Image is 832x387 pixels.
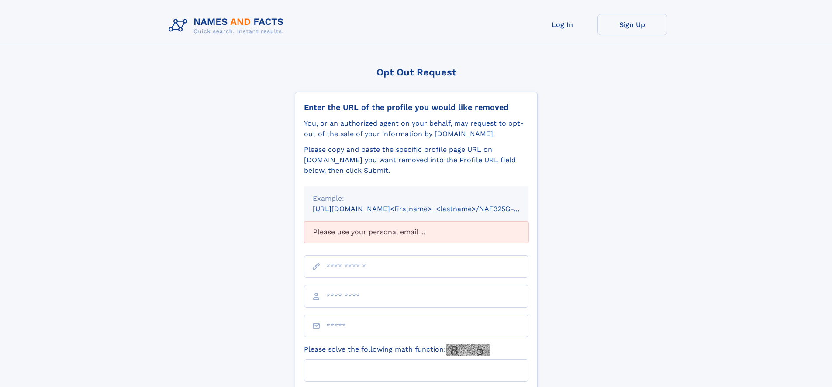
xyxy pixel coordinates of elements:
div: Example: [313,193,520,204]
div: Please copy and paste the specific profile page URL on [DOMAIN_NAME] you want removed into the Pr... [304,144,528,176]
label: Please solve the following math function: [304,344,490,356]
div: You, or an authorized agent on your behalf, may request to opt-out of the sale of your informatio... [304,118,528,139]
small: [URL][DOMAIN_NAME]<firstname>_<lastname>/NAF325G-xxxxxxxx [313,205,545,213]
div: Opt Out Request [295,67,538,78]
img: Logo Names and Facts [165,14,291,38]
div: Please use your personal email ... [304,221,528,243]
a: Log In [528,14,597,35]
a: Sign Up [597,14,667,35]
div: Enter the URL of the profile you would like removed [304,103,528,112]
